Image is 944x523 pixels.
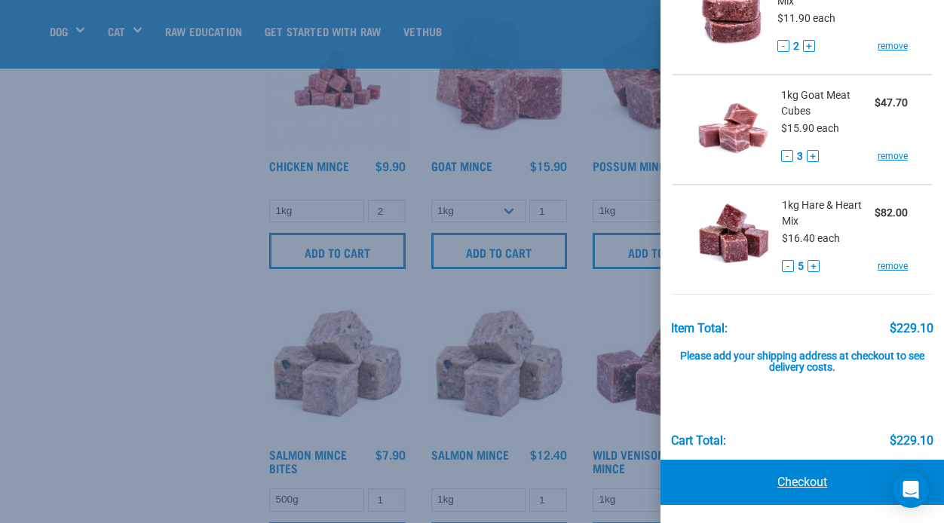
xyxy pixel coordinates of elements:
[793,38,799,54] span: 2
[875,206,908,219] strong: $82.00
[781,150,793,162] button: -
[781,87,875,119] span: 1kg Goat Meat Cubes
[808,260,820,272] button: +
[782,197,875,229] span: 1kg Hare & Heart Mix
[890,322,933,335] div: $229.10
[878,39,908,53] a: remove
[878,149,908,163] a: remove
[893,472,929,508] div: Open Intercom Messenger
[797,148,803,164] span: 3
[777,40,789,52] button: -
[671,335,933,375] div: Please add your shipping address at checkout to see delivery costs.
[798,258,804,274] span: 5
[782,260,794,272] button: -
[697,87,770,165] img: Goat Meat Cubes
[660,460,944,505] a: Checkout
[878,259,908,273] a: remove
[697,197,771,275] img: Hare & Heart Mix
[782,232,840,244] span: $16.40 each
[807,150,819,162] button: +
[890,434,933,448] div: $229.10
[875,96,908,109] strong: $47.70
[781,122,839,134] span: $15.90 each
[671,434,726,448] div: Cart total:
[671,322,728,335] div: Item Total:
[803,40,815,52] button: +
[777,12,835,24] span: $11.90 each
